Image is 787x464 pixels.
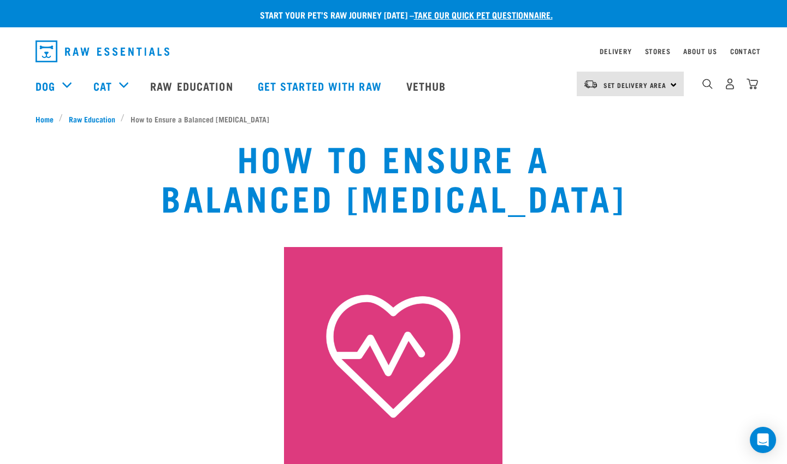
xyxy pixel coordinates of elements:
[139,64,246,108] a: Raw Education
[600,49,631,53] a: Delivery
[35,78,55,94] a: Dog
[69,113,115,125] span: Raw Education
[151,138,636,216] h1: How to Ensure a Balanced [MEDICAL_DATA]
[730,49,761,53] a: Contact
[603,83,667,87] span: Set Delivery Area
[702,79,713,89] img: home-icon-1@2x.png
[35,113,54,125] span: Home
[35,113,60,125] a: Home
[247,64,395,108] a: Get started with Raw
[395,64,460,108] a: Vethub
[724,78,736,90] img: user.png
[645,49,671,53] a: Stores
[35,40,169,62] img: Raw Essentials Logo
[414,12,553,17] a: take our quick pet questionnaire.
[35,113,752,125] nav: breadcrumbs
[27,36,761,67] nav: dropdown navigation
[583,79,598,89] img: van-moving.png
[750,427,776,453] div: Open Intercom Messenger
[683,49,717,53] a: About Us
[93,78,112,94] a: Cat
[63,113,121,125] a: Raw Education
[747,78,758,90] img: home-icon@2x.png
